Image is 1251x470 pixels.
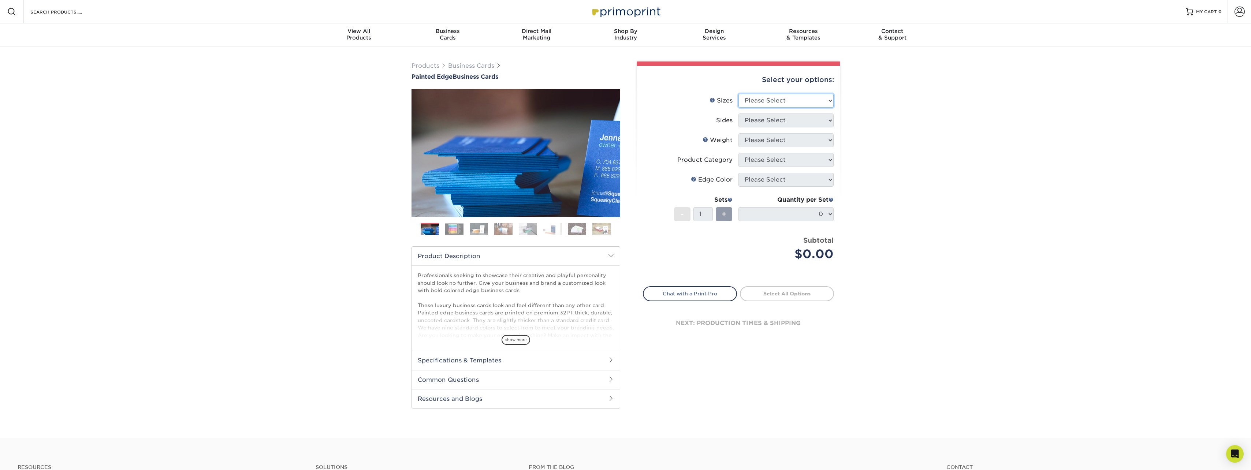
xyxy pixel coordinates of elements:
input: SEARCH PRODUCTS..... [30,7,101,16]
div: Sides [716,116,733,125]
img: Business Cards 01 [421,220,439,239]
div: Marketing [492,28,581,41]
div: Quantity per Set [738,195,834,204]
div: & Templates [759,28,848,41]
h1: Business Cards [412,73,620,80]
h2: Resources and Blogs [412,389,620,408]
img: Business Cards 08 [592,223,611,235]
a: View AllProducts [314,23,403,47]
a: Chat with a Print Pro [643,286,737,301]
div: Open Intercom Messenger [1226,445,1244,463]
span: Design [670,28,759,34]
a: BusinessCards [403,23,492,47]
a: Contact& Support [848,23,937,47]
a: Direct MailMarketing [492,23,581,47]
img: Painted Edge 01 [412,49,620,257]
span: 0 [1218,9,1222,14]
span: MY CART [1196,9,1217,15]
span: show more [502,335,530,345]
a: Shop ByIndustry [581,23,670,47]
span: Direct Mail [492,28,581,34]
div: Product Category [677,156,733,164]
a: Business Cards [448,62,494,69]
img: Business Cards 02 [445,223,463,235]
div: & Support [848,28,937,41]
span: - [681,209,684,220]
img: Business Cards 03 [470,223,488,235]
img: Primoprint [589,4,662,19]
span: Resources [759,28,848,34]
span: Contact [848,28,937,34]
h2: Specifications & Templates [412,351,620,370]
h2: Common Questions [412,370,620,389]
p: Professionals seeking to showcase their creative and playful personality should look no further. ... [418,272,614,413]
div: Services [670,28,759,41]
div: Industry [581,28,670,41]
div: Sizes [710,96,733,105]
div: Products [314,28,403,41]
img: Business Cards 04 [494,223,513,235]
a: DesignServices [670,23,759,47]
img: Business Cards 06 [543,223,562,235]
strong: Subtotal [803,236,834,244]
span: Shop By [581,28,670,34]
a: Painted EdgeBusiness Cards [412,73,620,80]
a: Select All Options [740,286,834,301]
a: Products [412,62,439,69]
h2: Product Description [412,247,620,265]
div: Sets [674,195,733,204]
div: next: production times & shipping [643,301,834,345]
span: Painted Edge [412,73,453,80]
div: Weight [703,136,733,145]
div: Edge Color [691,175,733,184]
span: Business [403,28,492,34]
div: Cards [403,28,492,41]
span: + [722,209,726,220]
a: Resources& Templates [759,23,848,47]
img: Business Cards 05 [519,223,537,235]
div: Select your options: [643,66,834,94]
div: $0.00 [744,245,834,263]
img: Business Cards 07 [568,223,586,235]
span: View All [314,28,403,34]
